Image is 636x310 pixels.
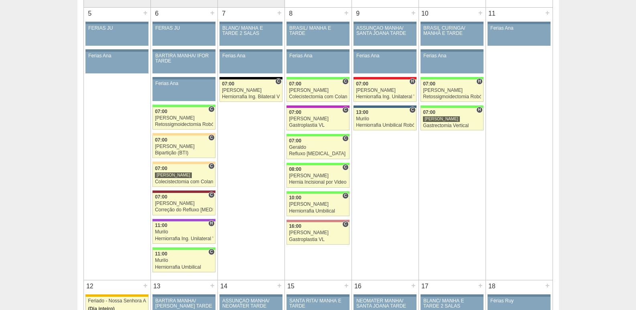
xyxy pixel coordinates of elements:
a: Ferias Ana [287,52,349,73]
div: Key: Aviso [287,22,349,24]
div: FERIAS JU [88,26,146,31]
span: 07:00 [423,109,435,115]
span: 08:00 [289,166,301,172]
div: Herniorrafia Ing. Bilateral VL [222,94,280,99]
div: Key: Feriado [85,294,148,297]
div: Key: Aviso [85,22,148,24]
div: Key: Aviso [85,49,148,52]
div: + [343,280,350,291]
span: Consultório [275,78,281,85]
a: H 07:00 [PERSON_NAME] Retossigmoidectomia Robótica [421,79,483,102]
div: Refluxo [MEDICAL_DATA] esofágico Robótico [289,151,347,156]
span: Consultório [342,135,348,142]
div: + [410,8,417,18]
div: Gastroplastia VL [289,237,347,242]
a: C 13:00 Murilo Herniorrafia Umbilical Robótica [354,108,416,130]
a: BLANC/ MANHÃ E TARDE 2 SALAS [219,24,282,46]
div: Key: Aviso [354,294,416,297]
div: [PERSON_NAME] [155,115,213,121]
div: Ferias Ana [490,26,548,31]
span: 11:00 [155,223,167,228]
a: Ferias Ana [152,79,215,101]
div: Geraldo [289,145,347,150]
div: Key: Aviso [152,22,215,24]
div: Ferias Ana [88,53,146,59]
span: 07:00 [155,166,167,171]
div: + [544,8,551,18]
a: FERIAS JU [85,24,148,46]
div: Key: Sírio Libanês [152,190,215,193]
div: Key: Aviso [287,294,349,297]
div: Correção do Refluxo [MEDICAL_DATA] esofágico Robótico [155,207,213,213]
div: [PERSON_NAME] [289,88,347,93]
div: Key: Brasil [152,105,215,107]
div: + [209,280,216,291]
span: Consultório [342,192,348,199]
a: C 07:00 [PERSON_NAME] Herniorrafia Ing. Bilateral VL [219,79,282,102]
a: Ferias Ana [421,52,483,73]
span: 07:00 [222,81,234,87]
a: C 07:00 [PERSON_NAME] Retossigmoidectomia Robótica [152,107,215,130]
div: + [477,280,484,291]
div: 18 [486,280,498,292]
span: 07:00 [155,137,167,143]
div: 10 [419,8,431,20]
div: ASSUNÇÃO MANHÃ/ NEOMATER TARDE [222,298,280,309]
div: Key: Brasil [287,77,349,79]
div: 14 [218,280,230,292]
div: Key: Brasil [152,247,215,250]
div: BRASIL CURINGA/ MANHÃ E TARDE [423,26,481,36]
div: [PERSON_NAME] [289,173,347,178]
div: Key: Assunção [354,77,416,79]
div: Colecistectomia com Colangiografia VL [155,179,213,184]
span: Hospital [409,78,415,85]
span: Consultório [208,134,214,141]
div: Key: Aviso [219,294,282,297]
div: Herniorrafia Ing. Unilateral VL [155,236,213,241]
a: BRASIL/ MANHÃ E TARDE [287,24,349,46]
a: C 07:00 [PERSON_NAME] Bipartição (BTI) [152,136,215,158]
div: [PERSON_NAME] [222,88,280,93]
div: Gastroplastia VL [289,123,347,128]
div: Herniorrafia Umbilical [155,265,213,270]
div: BARTIRA MANHÃ/ IFOR TARDE [155,53,213,64]
a: BARTIRA MANHÃ/ IFOR TARDE [152,52,215,73]
a: C 11:00 Murilo Herniorrafia Umbilical [152,250,215,272]
div: [PERSON_NAME] [155,144,213,149]
a: C 07:00 [PERSON_NAME] Correção do Refluxo [MEDICAL_DATA] esofágico Robótico [152,193,215,215]
div: Férias Ruy [490,298,548,304]
div: BLANC/ MANHÃ E TARDE 2 SALAS [423,298,481,309]
div: SANTA RITA/ MANHÃ E TARDE [289,298,347,309]
div: Key: Brasil [421,105,483,108]
div: + [276,280,283,291]
a: Ferias Ana [85,52,148,73]
div: + [209,8,216,18]
a: Ferias Ana [219,52,282,73]
a: C 16:00 [PERSON_NAME] Gastroplastia VL [287,222,349,245]
div: Key: Blanc [219,77,282,79]
a: H 07:00 [PERSON_NAME] Gastrectomia Vertical [421,108,483,130]
div: Murilo [356,116,414,122]
span: Consultório [342,107,348,113]
div: Key: Santa Helena [287,220,349,222]
div: Key: São Luiz - Jabaquara [354,105,416,108]
div: Key: Brasil [421,77,483,79]
div: ASSUNÇÃO MANHÃ/ SANTA JOANA TARDE [356,26,414,36]
span: Hospital [476,107,482,113]
div: Key: Aviso [354,49,416,52]
div: Key: Aviso [219,22,282,24]
div: + [410,280,417,291]
span: 07:00 [289,81,301,87]
div: BLANC/ MANHÃ E TARDE 2 SALAS [222,26,280,36]
div: Colecistectomia com Colangiografia VL [289,94,347,99]
span: Consultório [208,163,214,169]
div: Ferias Ana [222,53,280,59]
span: Consultório [342,78,348,85]
div: Herniorrafia Umbilical Robótica [356,123,414,128]
div: Murilo [155,229,213,235]
div: Key: Aviso [219,49,282,52]
div: Gastrectomia Vertical [423,123,481,128]
div: 6 [151,8,163,20]
div: Key: Brasil [287,163,349,165]
a: C 10:00 [PERSON_NAME] Herniorrafia Umbilical [287,194,349,216]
